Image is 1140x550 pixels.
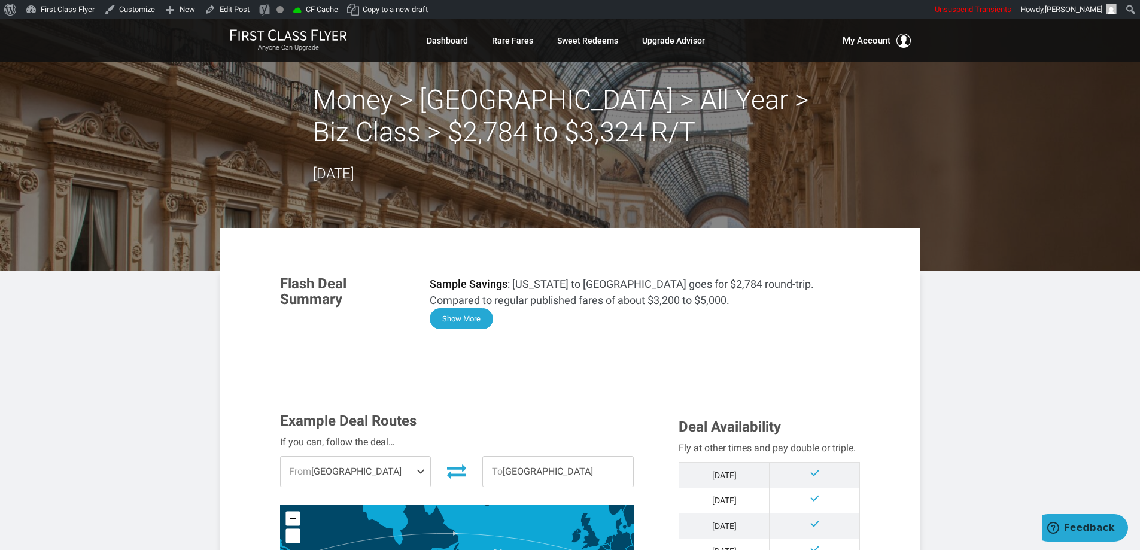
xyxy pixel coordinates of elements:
[616,517,627,530] path: Denmark
[571,528,580,543] path: Ireland
[430,278,507,290] strong: Sample Savings
[281,457,431,487] span: [GEOGRAPHIC_DATA]
[430,308,493,329] button: Show More
[935,5,1011,14] span: Unsuspend Transients
[679,462,770,488] td: [DATE]
[289,466,311,477] span: From
[492,30,533,51] a: Rare Fares
[230,44,347,52] small: Anyone Can Upgrade
[230,29,347,41] img: First Class Flyer
[492,466,503,477] span: To
[313,84,828,148] h2: Money > [GEOGRAPHIC_DATA] > All Year > Biz Class > $2,784 to $3,324 R/T
[642,30,705,51] a: Upgrade Advisor
[483,457,633,487] span: [GEOGRAPHIC_DATA]
[440,458,473,484] button: Invert Route Direction
[843,34,911,48] button: My Account
[557,30,618,51] a: Sweet Redeems
[843,34,890,48] span: My Account
[230,29,347,53] a: First Class FlyerAnyone Can Upgrade
[313,165,354,182] time: [DATE]
[679,513,770,539] td: [DATE]
[1045,5,1102,14] span: [PERSON_NAME]
[679,488,770,513] td: [DATE]
[280,276,412,308] h3: Flash Deal Summary
[427,30,468,51] a: Dashboard
[679,418,781,435] span: Deal Availability
[280,412,417,429] span: Example Deal Routes
[679,440,860,456] div: Fly at other times and pay double or triple.
[280,434,634,450] div: If you can, follow the deal…
[430,276,861,308] p: : [US_STATE] to [GEOGRAPHIC_DATA] goes for $2,784 round-trip. Compared to regular published fares...
[577,513,600,549] path: United Kingdom
[1042,514,1128,544] iframe: Opens a widget where you can find more information
[604,535,613,546] path: Netherlands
